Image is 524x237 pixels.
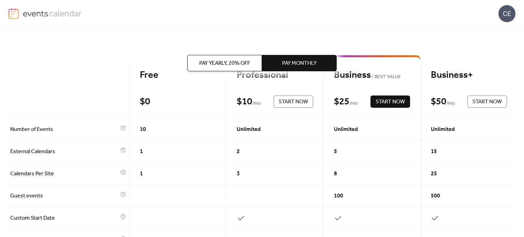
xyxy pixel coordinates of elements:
span: BEST VALUE [371,73,401,81]
span: Custom Start Date [10,214,119,222]
span: Pay Monthly [282,59,317,68]
button: Start Now [274,95,313,108]
span: 1 [140,170,143,178]
button: Pay Monthly [262,55,337,71]
img: logo [9,8,19,19]
img: logo-type [23,8,82,18]
span: 3 [237,170,240,178]
div: $ 0 [140,96,150,108]
span: Unlimited [334,125,358,134]
span: 2 [237,148,240,156]
span: 25 [431,170,437,178]
span: Unlimited [237,125,261,134]
button: Start Now [370,95,410,108]
span: Guest events [10,192,119,200]
span: / mo [349,100,358,108]
div: $ 10 [237,96,252,108]
span: 10 [140,125,146,134]
span: Calendars Per Site [10,170,119,178]
div: $ 25 [334,96,349,108]
span: Start Now [279,98,308,106]
span: 100 [334,192,343,200]
div: Business [334,69,410,81]
div: $ 50 [431,96,446,108]
button: Pay Yearly, 20% off [187,55,262,71]
div: Business+ [431,69,507,81]
span: External Calendars [10,148,119,156]
span: Number of Events [10,125,119,134]
span: 5 [334,148,337,156]
span: 8 [334,170,337,178]
span: / mo [252,100,261,108]
span: 500 [431,192,440,200]
span: Start Now [472,98,502,106]
button: Start Now [467,95,507,108]
span: Unlimited [431,125,455,134]
span: Start Now [376,98,405,106]
span: 15 [431,148,437,156]
span: 1 [140,148,143,156]
div: CE [498,5,515,22]
span: Pay Yearly, 20% off [199,59,250,68]
div: Free [140,69,216,81]
span: / mo [446,100,455,108]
